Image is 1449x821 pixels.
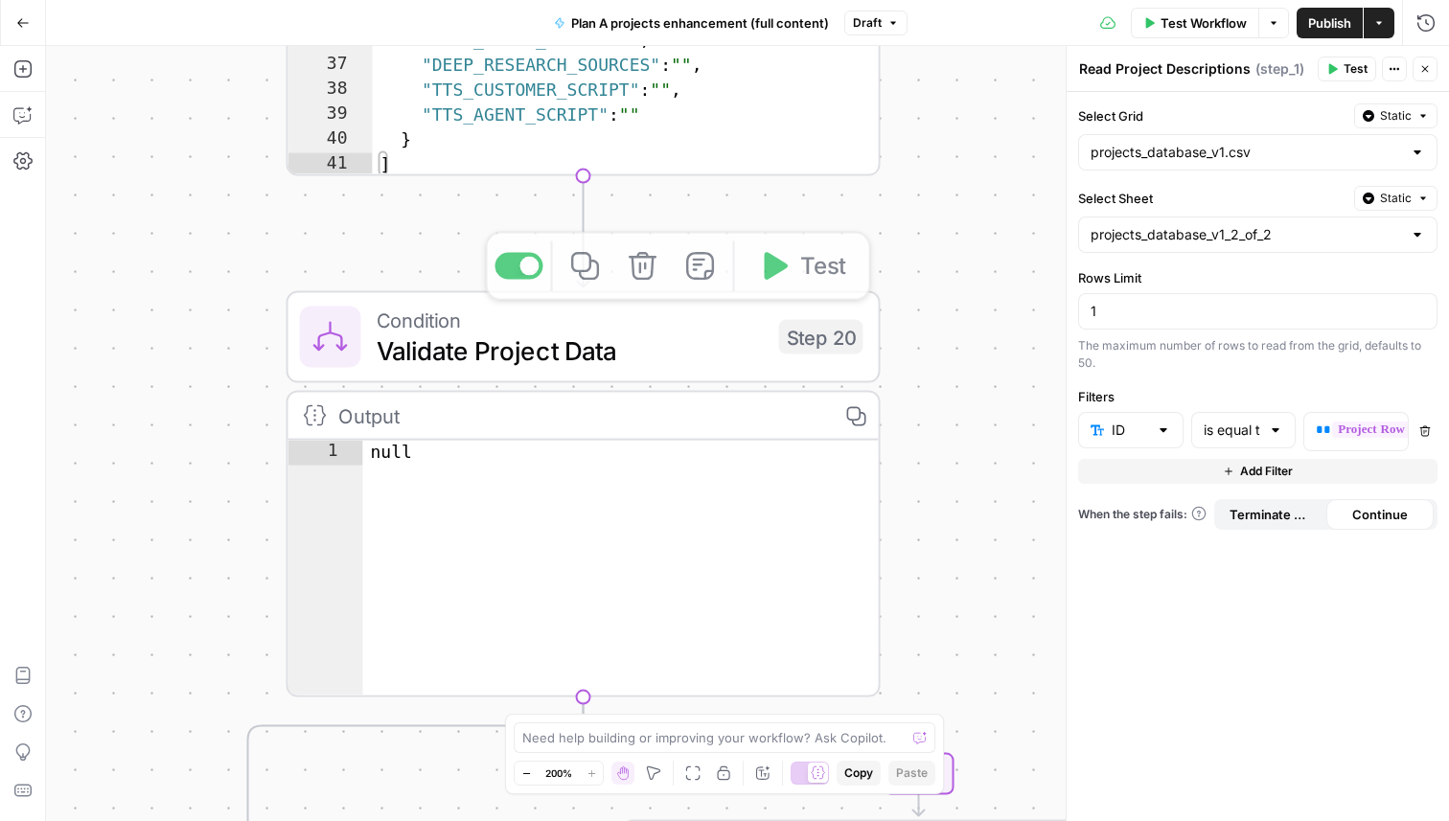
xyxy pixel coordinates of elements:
[288,153,373,178] div: 41
[779,320,863,354] div: Step 20
[888,761,935,786] button: Paste
[1344,60,1368,78] span: Test
[288,54,373,79] div: 37
[1204,421,1261,440] input: is equal to
[1354,103,1437,128] button: Static
[844,764,873,782] span: Copy
[853,14,882,32] span: Draft
[1078,189,1346,208] label: Select Sheet
[1078,268,1437,287] label: Rows Limit
[1380,190,1412,207] span: Static
[837,761,881,786] button: Copy
[1078,459,1437,484] button: Add Filter
[1112,421,1148,440] input: ID
[1297,8,1363,38] button: Publish
[545,765,572,781] span: 200%
[288,441,363,466] div: 1
[1078,106,1346,125] label: Select Grid
[377,331,764,370] span: Validate Project Data
[1078,337,1437,372] div: The maximum number of rows to read from the grid, defaults to 50.
[1161,13,1247,33] span: Test Workflow
[1240,463,1293,480] span: Add Filter
[542,8,840,38] button: Plan A projects enhancement (full content)
[1131,8,1258,38] button: Test Workflow
[1079,59,1251,79] textarea: Read Project Descriptions
[338,400,821,431] div: Output
[288,128,373,153] div: 40
[1078,387,1437,406] label: Filters
[1308,13,1351,33] span: Publish
[800,249,846,284] span: Test
[1091,225,1402,244] input: projects_database_v1_2_of_2
[1318,57,1376,81] button: Test
[1354,186,1437,211] button: Static
[1218,499,1326,530] button: Terminate Workflow
[896,764,928,782] span: Paste
[844,11,908,35] button: Draft
[288,79,373,103] div: 38
[1255,59,1304,79] span: ( step_1 )
[584,697,925,816] g: Edge from step_20 to step_21
[1352,505,1408,524] span: Continue
[1091,143,1402,162] input: projects_database_v1.csv
[743,241,862,291] button: Test
[1078,506,1207,523] a: When the step fails:
[1380,107,1412,125] span: Static
[1230,505,1315,524] span: Terminate Workflow
[288,103,373,128] div: 39
[287,291,881,697] div: ConditionValidate Project DataStep 20TestOutputnull
[377,305,764,335] span: Condition
[571,13,829,33] span: Plan A projects enhancement (full content)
